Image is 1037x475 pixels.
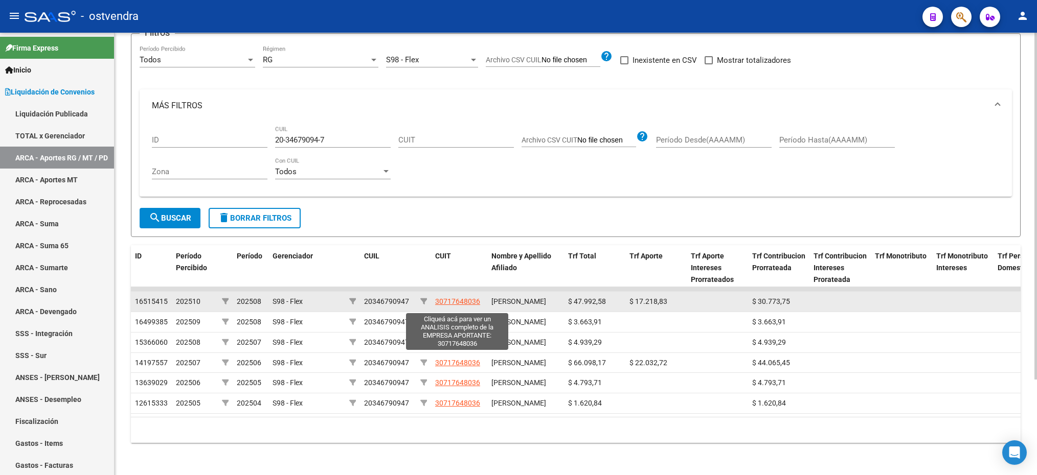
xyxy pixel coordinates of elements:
[218,211,230,224] mat-icon: delete
[135,359,168,367] span: 14197557
[237,252,262,260] span: Período
[209,208,301,228] button: Borrar Filtros
[140,89,1012,122] mat-expansion-panel-header: MÁS FILTROS
[871,245,932,290] datatable-header-cell: Trf Monotributo
[140,55,161,64] span: Todos
[237,318,261,326] span: 202508
[237,378,261,387] span: 202505
[364,397,409,409] div: 20346790947
[568,359,606,367] span: $ 66.098,17
[809,245,871,290] datatable-header-cell: Trf Contribucion Intereses Prorateada
[875,252,927,260] span: Trf Monotributo
[435,338,480,346] span: 30717648036
[491,297,546,305] span: [PERSON_NAME]
[176,318,200,326] span: 202509
[568,252,596,260] span: Trf Total
[748,245,809,290] datatable-header-cell: Trf Contribucion Prorrateada
[263,55,273,64] span: RG
[176,378,200,387] span: 202506
[717,54,791,66] span: Mostrar totalizadores
[364,377,409,389] div: 20346790947
[140,208,200,228] button: Buscar
[176,338,200,346] span: 202508
[273,378,303,387] span: S98 - Flex
[491,338,546,346] span: [PERSON_NAME]
[237,399,261,407] span: 202504
[268,245,345,290] datatable-header-cell: Gerenciador
[364,252,379,260] span: CUIL
[491,359,546,367] span: [PERSON_NAME]
[237,338,261,346] span: 202507
[135,318,168,326] span: 16499385
[435,399,480,407] span: 30717648036
[131,245,172,290] datatable-header-cell: ID
[629,252,663,260] span: Trf Aporte
[435,252,451,260] span: CUIT
[435,318,480,326] span: 30717648036
[691,252,734,283] span: Trf Aporte Intereses Prorrateados
[752,378,786,387] span: $ 4.793,71
[140,26,175,40] h3: Filtros
[218,213,291,223] span: Borrar Filtros
[176,359,200,367] span: 202507
[273,338,303,346] span: S98 - Flex
[233,245,268,290] datatable-header-cell: Período
[600,50,613,62] mat-icon: help
[5,86,95,98] span: Liquidación de Convenios
[81,5,139,28] span: - ostvendra
[752,297,790,305] span: $ 30.773,75
[273,318,303,326] span: S98 - Flex
[491,252,551,272] span: Nombre y Apellido Afiliado
[5,64,31,76] span: Inicio
[149,211,161,224] mat-icon: search
[386,55,419,64] span: S98 - Flex
[435,359,480,367] span: 30717648036
[491,378,546,387] span: [PERSON_NAME]
[176,297,200,305] span: 202510
[1002,440,1027,465] div: Open Intercom Messenger
[936,252,988,272] span: Trf Monotributo Intereses
[491,318,546,326] span: [PERSON_NAME]
[568,399,602,407] span: $ 1.620,84
[568,378,602,387] span: $ 4.793,71
[542,56,600,65] input: Archivo CSV CUIL
[814,252,867,283] span: Trf Contribucion Intereses Prorateada
[364,316,409,328] div: 20346790947
[435,297,480,305] span: 30717648036
[273,252,313,260] span: Gerenciador
[487,245,564,290] datatable-header-cell: Nombre y Apellido Afiliado
[135,399,168,407] span: 12615333
[486,56,542,64] span: Archivo CSV CUIL
[636,130,648,142] mat-icon: help
[135,378,168,387] span: 13639029
[273,297,303,305] span: S98 - Flex
[135,338,168,346] span: 15366060
[752,399,786,407] span: $ 1.620,84
[568,318,602,326] span: $ 3.663,91
[491,399,546,407] span: [PERSON_NAME]
[273,399,303,407] span: S98 - Flex
[568,338,602,346] span: $ 4.939,29
[135,252,142,260] span: ID
[5,42,58,54] span: Firma Express
[431,245,487,290] datatable-header-cell: CUIT
[629,297,667,305] span: $ 17.218,83
[273,359,303,367] span: S98 - Flex
[275,167,297,176] span: Todos
[752,338,786,346] span: $ 4.939,29
[435,378,480,387] span: 30717648036
[135,297,168,305] span: 16515415
[564,245,625,290] datatable-header-cell: Trf Total
[360,245,416,290] datatable-header-cell: CUIL
[149,213,191,223] span: Buscar
[176,399,200,407] span: 202505
[752,359,790,367] span: $ 44.065,45
[237,297,261,305] span: 202508
[752,318,786,326] span: $ 3.663,91
[1017,10,1029,22] mat-icon: person
[364,337,409,348] div: 20346790947
[932,245,994,290] datatable-header-cell: Trf Monotributo Intereses
[687,245,748,290] datatable-header-cell: Trf Aporte Intereses Prorrateados
[172,245,218,290] datatable-header-cell: Período Percibido
[568,297,606,305] span: $ 47.992,58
